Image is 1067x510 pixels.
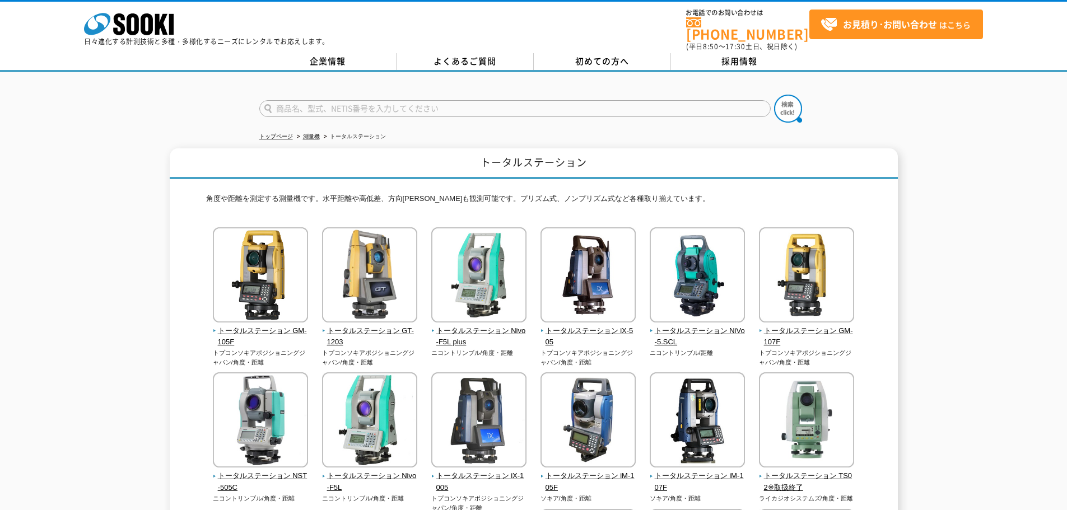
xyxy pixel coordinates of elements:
p: ソキア/角度・距離 [650,494,745,503]
span: トータルステーション GM-105F [213,325,309,349]
input: 商品名、型式、NETIS番号を入力してください [259,100,771,117]
a: お見積り･お問い合わせはこちら [809,10,983,39]
strong: お見積り･お問い合わせ [843,17,937,31]
span: はこちら [821,16,971,33]
span: トータルステーション TS02※取扱終了 [759,470,855,494]
a: 企業情報 [259,53,397,70]
p: ライカジオシステムズ/角度・距離 [759,494,855,503]
a: 採用情報 [671,53,808,70]
p: ニコントリンブル/角度・距離 [431,348,527,358]
img: トータルステーション GM-107F [759,227,854,325]
p: ニコントリンブル/距離 [650,348,745,358]
a: トータルステーション NST-505C [213,460,309,494]
img: トータルステーション Nivo-F5L [322,372,417,470]
p: トプコンソキアポジショニングジャパン/角度・距離 [541,348,636,367]
a: トータルステーション GM-107F [759,315,855,348]
span: トータルステーション iM-107F [650,470,745,494]
p: ソキア/角度・距離 [541,494,636,503]
p: ニコントリンブル/角度・距離 [322,494,418,503]
a: トータルステーション iX-505 [541,315,636,348]
img: トータルステーション GT-1203 [322,227,417,325]
span: トータルステーション GT-1203 [322,325,418,349]
span: 8:50 [703,41,719,52]
a: トータルステーション iM-107F [650,460,745,494]
span: 17:30 [725,41,745,52]
img: トータルステーション NST-505C [213,372,308,470]
img: トータルステーション Nivo-F5L plus [431,227,526,325]
img: btn_search.png [774,95,802,123]
span: トータルステーション GM-107F [759,325,855,349]
img: トータルステーション iM-107F [650,372,745,470]
a: トータルステーション GT-1203 [322,315,418,348]
h1: トータルステーション [170,148,898,179]
a: トータルステーション NiVo-5.SCL [650,315,745,348]
img: トータルステーション GM-105F [213,227,308,325]
p: 角度や距離を測定する測量機です。水平距離や高低差、方向[PERSON_NAME]も観測可能です。プリズム式、ノンプリズム式など各種取り揃えています。 [206,193,861,210]
a: 初めての方へ [534,53,671,70]
a: よくあるご質問 [397,53,534,70]
span: トータルステーション Nivo-F5L plus [431,325,527,349]
a: 測量機 [303,133,320,139]
span: トータルステーション NST-505C [213,470,309,494]
p: トプコンソキアポジショニングジャパン/角度・距離 [322,348,418,367]
span: トータルステーション Nivo-F5L [322,470,418,494]
a: トータルステーション TS02※取扱終了 [759,460,855,494]
img: トータルステーション iX-1005 [431,372,526,470]
span: トータルステーション iX-505 [541,325,636,349]
span: トータルステーション iX-1005 [431,470,527,494]
p: ニコントリンブル/角度・距離 [213,494,309,503]
a: トップページ [259,133,293,139]
img: トータルステーション iX-505 [541,227,636,325]
li: トータルステーション [322,131,386,143]
p: トプコンソキアポジショニングジャパン/角度・距離 [213,348,309,367]
p: トプコンソキアポジショニングジャパン/角度・距離 [759,348,855,367]
span: お電話でのお問い合わせは [686,10,809,16]
img: トータルステーション iM-105F [541,372,636,470]
a: トータルステーション iM-105F [541,460,636,494]
span: トータルステーション NiVo-5.SCL [650,325,745,349]
p: 日々進化する計測技術と多種・多様化するニーズにレンタルでお応えします。 [84,38,329,45]
span: トータルステーション iM-105F [541,470,636,494]
a: [PHONE_NUMBER] [686,17,809,40]
img: トータルステーション NiVo-5.SCL [650,227,745,325]
a: トータルステーション Nivo-F5L [322,460,418,494]
img: トータルステーション TS02※取扱終了 [759,372,854,470]
a: トータルステーション GM-105F [213,315,309,348]
a: トータルステーション Nivo-F5L plus [431,315,527,348]
a: トータルステーション iX-1005 [431,460,527,494]
span: 初めての方へ [575,55,629,67]
span: (平日 ～ 土日、祝日除く) [686,41,797,52]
